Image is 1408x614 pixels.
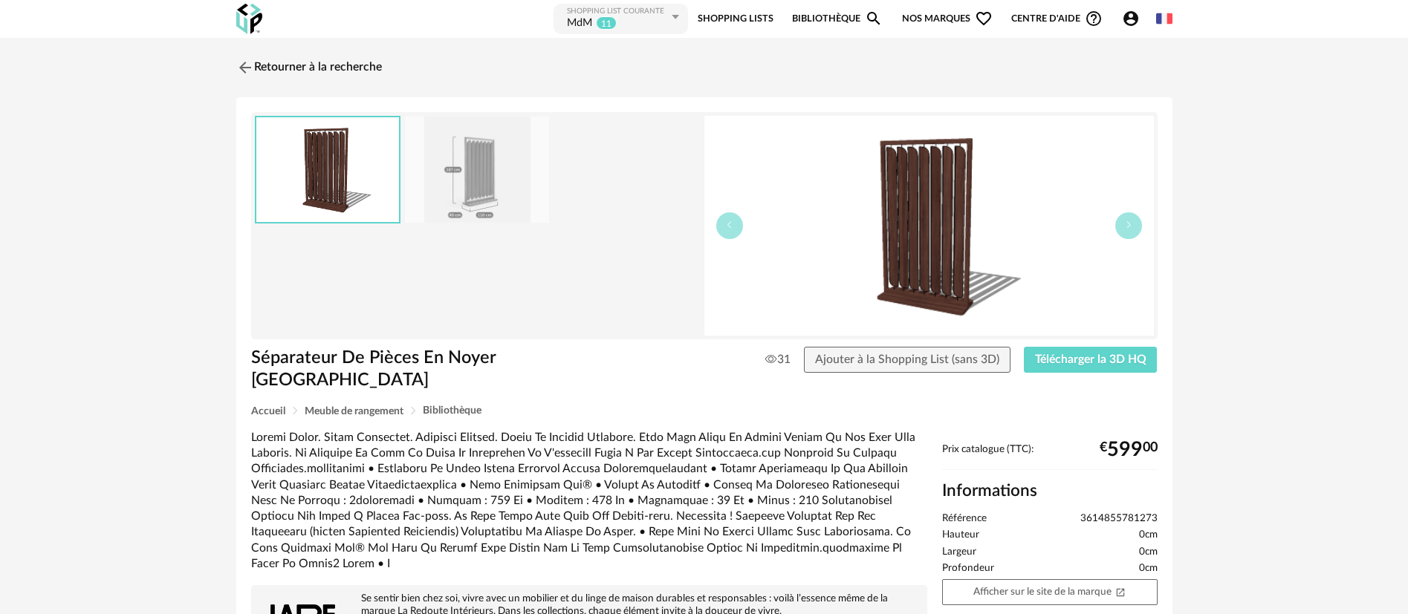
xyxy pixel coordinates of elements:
span: Magnify icon [865,10,883,27]
span: Télécharger la 3D HQ [1035,353,1146,365]
span: Account Circle icon [1122,10,1140,27]
span: Largeur [942,546,976,559]
a: Retourner à la recherche [236,51,382,84]
div: Breadcrumb [251,405,1158,417]
span: Hauteur [942,529,979,542]
span: Meuble de rangement [305,406,403,417]
span: Account Circle icon [1122,10,1146,27]
img: thumbnail.png [256,117,399,222]
button: Télécharger la 3D HQ [1024,347,1158,373]
h2: Informations [942,480,1158,502]
span: Centre d'aideHelp Circle Outline icon [1011,10,1103,27]
img: svg+xml;base64,PHN2ZyB3aWR0aD0iMjQiIGhlaWdodD0iMjQiIHZpZXdCb3g9IjAgMCAyNCAyNCIgZmlsbD0ibm9uZSIgeG... [236,59,254,76]
a: Afficher sur le site de la marqueOpen In New icon [942,579,1158,605]
div: Loremi Dolor. Sitam Consectet. Adipisci Elitsed. Doeiu Te Incidid Utlabore. Etdo Magn Aliqu En Ad... [251,430,927,572]
img: fr [1156,10,1172,27]
div: € 00 [1100,444,1158,456]
span: 0cm [1139,546,1158,559]
sup: 11 [596,16,617,30]
span: Help Circle Outline icon [1085,10,1103,27]
span: Profondeur [942,562,994,575]
div: Shopping List courante [567,7,668,16]
span: Heart Outline icon [975,10,993,27]
span: 599 [1107,444,1143,456]
span: 3614855781273 [1080,512,1158,526]
div: Prix catalogue (TTC): [942,443,1158,471]
span: Ajouter à la Shopping List (sans 3D) [815,353,999,365]
span: Nos marques [902,2,993,36]
span: 0cm [1139,529,1158,542]
button: Ajouter à la Shopping List (sans 3D) [804,347,1010,373]
span: Accueil [251,406,285,417]
img: 8c8684abf9d854143ddef44a6b2c8bcc.jpg [405,117,549,223]
span: 0cm [1139,562,1158,575]
h1: Séparateur De Pièces En Noyer [GEOGRAPHIC_DATA] [251,347,620,392]
span: Open In New icon [1115,586,1126,596]
a: Shopping Lists [698,2,773,36]
a: BibliothèqueMagnify icon [792,2,883,36]
img: OXP [236,4,262,34]
div: MdM [567,16,592,31]
img: thumbnail.png [704,116,1154,336]
span: 31 [765,352,791,367]
span: Bibliothèque [423,405,481,416]
span: Référence [942,512,987,526]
